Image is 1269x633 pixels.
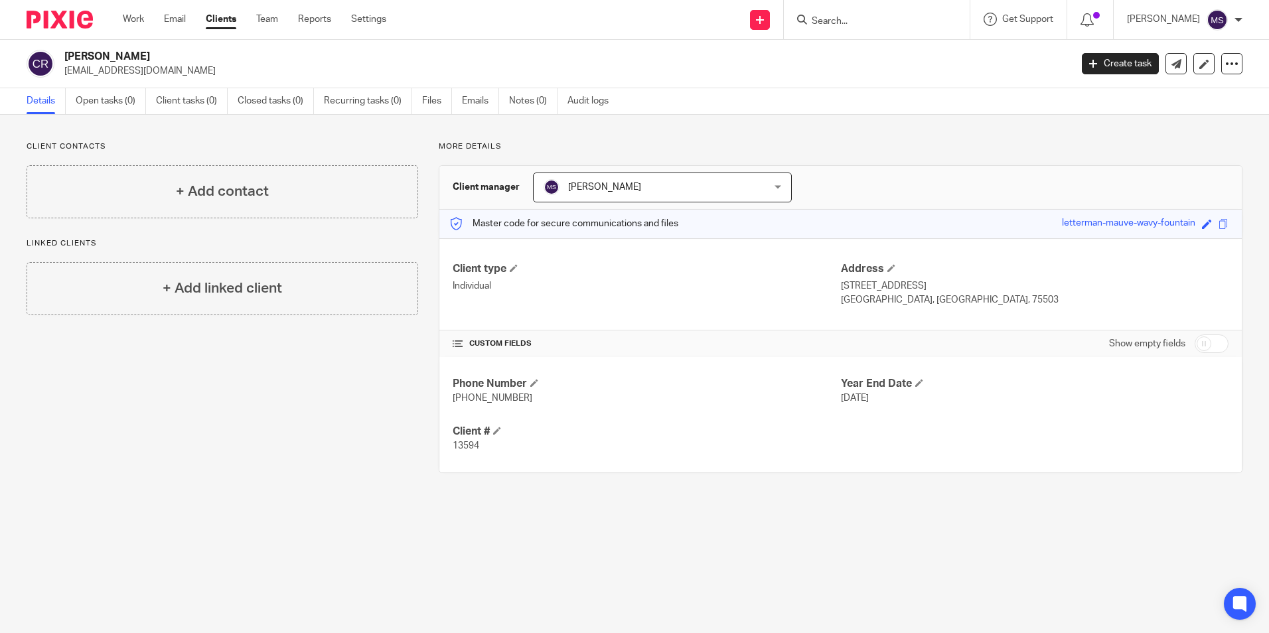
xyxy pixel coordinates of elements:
[76,88,146,114] a: Open tasks (0)
[238,88,314,114] a: Closed tasks (0)
[422,88,452,114] a: Files
[841,262,1229,276] h4: Address
[449,217,678,230] p: Master code for secure communications and files
[1109,337,1185,350] label: Show empty fields
[841,377,1229,391] h4: Year End Date
[298,13,331,26] a: Reports
[27,238,418,249] p: Linked clients
[453,262,840,276] h4: Client type
[1002,15,1053,24] span: Get Support
[27,88,66,114] a: Details
[453,393,532,403] span: [PHONE_NUMBER]
[163,278,282,299] h4: + Add linked client
[462,88,499,114] a: Emails
[841,293,1229,307] p: [GEOGRAPHIC_DATA], [GEOGRAPHIC_DATA], 75503
[544,179,560,195] img: svg%3E
[810,16,930,28] input: Search
[1127,13,1200,26] p: [PERSON_NAME]
[453,180,520,194] h3: Client manager
[64,64,1062,78] p: [EMAIL_ADDRESS][DOMAIN_NAME]
[351,13,386,26] a: Settings
[568,182,641,192] span: [PERSON_NAME]
[123,13,144,26] a: Work
[453,279,840,293] p: Individual
[453,425,840,439] h4: Client #
[453,441,479,451] span: 13594
[206,13,236,26] a: Clients
[567,88,619,114] a: Audit logs
[64,50,862,64] h2: [PERSON_NAME]
[176,181,269,202] h4: + Add contact
[841,279,1229,293] p: [STREET_ADDRESS]
[324,88,412,114] a: Recurring tasks (0)
[453,338,840,349] h4: CUSTOM FIELDS
[439,141,1242,152] p: More details
[453,377,840,391] h4: Phone Number
[27,11,93,29] img: Pixie
[509,88,558,114] a: Notes (0)
[841,393,869,403] span: [DATE]
[1207,9,1228,31] img: svg%3E
[164,13,186,26] a: Email
[1062,216,1195,232] div: letterman-mauve-wavy-fountain
[1082,53,1159,74] a: Create task
[27,50,54,78] img: svg%3E
[156,88,228,114] a: Client tasks (0)
[256,13,278,26] a: Team
[27,141,418,152] p: Client contacts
